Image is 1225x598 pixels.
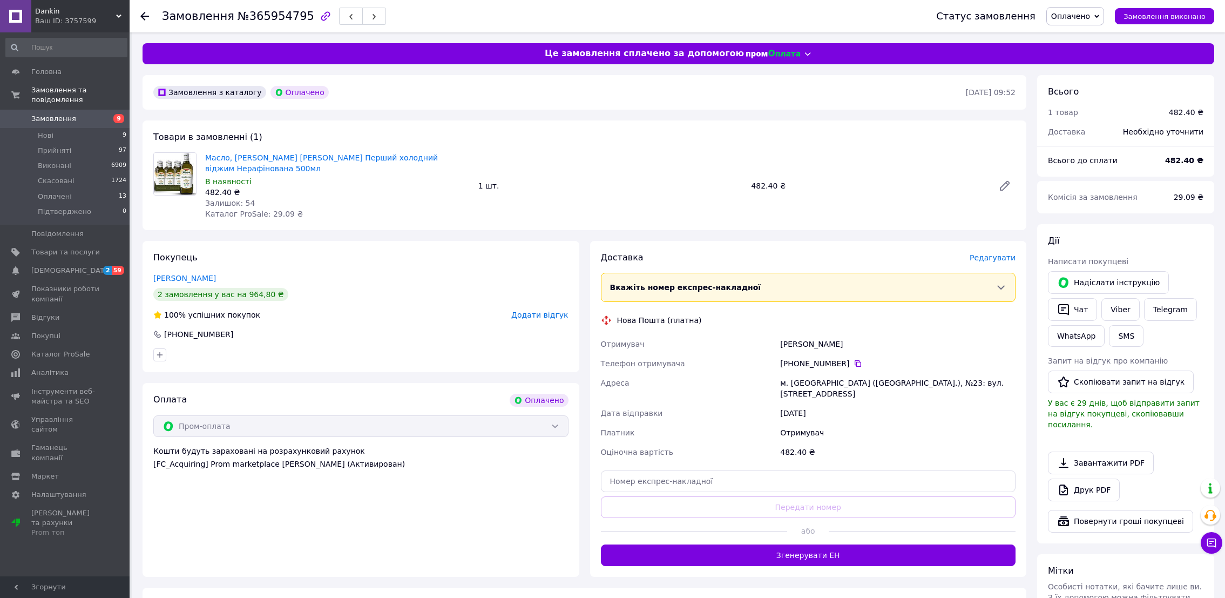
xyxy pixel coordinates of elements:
button: Чат з покупцем [1201,532,1222,554]
button: Замовлення виконано [1115,8,1214,24]
span: Вкажіть номер експрес-накладної [610,283,761,292]
a: WhatsApp [1048,325,1105,347]
div: Prom топ [31,528,100,537]
span: У вас є 29 днів, щоб відправити запит на відгук покупцеві, скопіювавши посилання. [1048,399,1200,429]
span: Замовлення виконано [1124,12,1206,21]
span: Дата відправки [601,409,663,418]
span: Замовлення [31,114,76,124]
span: Оплачено [1051,12,1090,21]
span: Гаманець компанії [31,443,100,462]
div: [PERSON_NAME] [778,334,1018,354]
div: Ваш ID: 3757599 [35,16,130,26]
span: 9 [123,131,126,140]
button: SMS [1109,325,1143,347]
span: або [787,526,829,536]
input: Номер експрес-накладної [601,471,1016,492]
button: Повернути гроші покупцеві [1048,510,1193,533]
span: 97 [119,146,126,156]
a: [PERSON_NAME] [153,274,216,283]
span: 13 [119,192,126,201]
span: Товари в замовленні (1) [153,132,262,142]
div: Кошти будуть зараховані на розрахунковий рахунок [153,446,568,469]
div: Отримувач [778,423,1018,442]
span: Додати відгук [511,311,568,319]
span: Dankin [35,6,116,16]
span: Це замовлення сплачено за допомогою [545,48,744,60]
span: 29.09 ₴ [1174,193,1203,201]
button: Скопіювати запит на відгук [1048,371,1194,393]
span: Нові [38,131,53,140]
span: [DEMOGRAPHIC_DATA] [31,266,111,276]
div: [FC_Acquiring] Prom marketplace [PERSON_NAME] (Активирован) [153,459,568,469]
span: Оціночна вартість [601,448,673,456]
time: [DATE] 09:52 [966,88,1016,97]
span: Доставка [601,252,644,263]
span: Запит на відгук про компанію [1048,357,1168,365]
div: Статус замовлення [936,11,1036,22]
span: Каталог ProSale [31,350,90,359]
span: 100% [164,311,186,319]
span: Каталог ProSale: 29.09 ₴ [205,210,303,218]
span: Всього до сплати [1048,156,1118,165]
span: 6909 [111,161,126,171]
b: 482.40 ₴ [1165,156,1203,165]
input: Пошук [5,38,127,57]
span: Залишок: 54 [205,199,255,207]
span: Замовлення та повідомлення [31,85,130,105]
div: 2 замовлення у вас на 964,80 ₴ [153,288,288,301]
span: Товари та послуги [31,247,100,257]
span: Дії [1048,236,1059,246]
span: 1724 [111,176,126,186]
span: Відгуки [31,313,59,322]
a: Viber [1101,298,1139,321]
span: Показники роботи компанії [31,284,100,304]
span: Головна [31,67,62,77]
div: Повернутися назад [140,11,149,22]
div: Нова Пошта (платна) [614,315,705,326]
a: Друк PDF [1048,479,1120,501]
div: успішних покупок [153,310,260,320]
div: [PHONE_NUMBER] [163,329,234,340]
span: Аналітика [31,368,69,378]
span: 9 [113,114,124,123]
span: 59 [112,266,124,275]
img: Масло, Олія оливкова Monini Granfruttato Перший холодний віджим Нерафінована 500мл [154,153,196,195]
span: Мітки [1048,566,1074,576]
span: Покупець [153,252,198,263]
span: Замовлення [162,10,234,23]
span: 2 [103,266,112,275]
span: Комісія за замовлення [1048,193,1138,201]
div: [DATE] [778,404,1018,423]
span: Управління сайтом [31,415,100,434]
span: 1 товар [1048,108,1078,117]
div: Оплачено [270,86,329,99]
span: Телефон отримувача [601,359,685,368]
span: Налаштування [31,490,86,500]
span: Підтверджено [38,207,91,217]
div: [PHONE_NUMBER] [780,358,1016,369]
div: 482.40 ₴ [778,442,1018,462]
a: Редагувати [994,175,1016,197]
span: Доставка [1048,127,1085,136]
span: Написати покупцеві [1048,257,1128,266]
span: Інструменти веб-майстра та SEO [31,387,100,406]
span: Платник [601,428,635,437]
a: Завантажити PDF [1048,452,1154,474]
span: Маркет [31,472,59,481]
div: 482.40 ₴ [1169,107,1203,118]
div: Необхідно уточнити [1116,120,1210,144]
a: Telegram [1144,298,1197,321]
button: Згенерувати ЕН [601,545,1016,566]
span: Редагувати [970,253,1016,262]
span: Адреса [601,379,630,387]
span: Прийняті [38,146,71,156]
a: Масло, [PERSON_NAME] [PERSON_NAME] Перший холодний віджим Нерафінована 500мл [205,153,438,173]
span: Повідомлення [31,229,84,239]
button: Чат [1048,298,1097,321]
span: Оплата [153,394,187,405]
div: 482.40 ₴ [205,187,470,198]
div: м. [GEOGRAPHIC_DATA] ([GEOGRAPHIC_DATA].), №23: вул. [STREET_ADDRESS] [778,373,1018,404]
span: Виконані [38,161,71,171]
span: Оплачені [38,192,72,201]
span: №365954795 [238,10,314,23]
